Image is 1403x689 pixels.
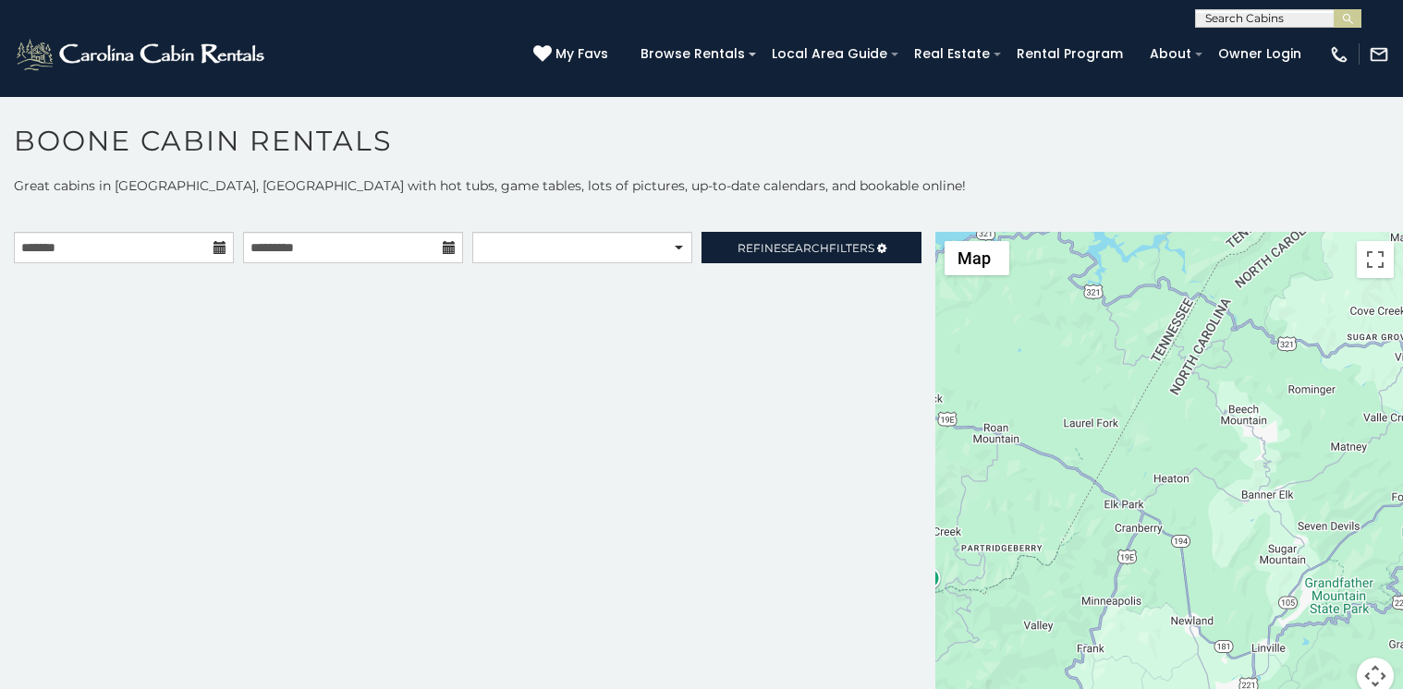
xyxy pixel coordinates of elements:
a: Rental Program [1007,40,1132,68]
a: Local Area Guide [762,40,897,68]
a: Real Estate [905,40,999,68]
a: Owner Login [1209,40,1311,68]
span: My Favs [555,44,608,64]
span: Map [958,248,991,268]
button: Change map style [945,241,1009,275]
a: Browse Rentals [631,40,754,68]
a: My Favs [533,44,613,65]
img: phone-regular-white.png [1329,44,1349,65]
span: Search [781,241,829,255]
img: White-1-2.png [14,36,270,73]
a: RefineSearchFilters [701,232,921,263]
span: Refine Filters [738,241,874,255]
button: Toggle fullscreen view [1357,241,1394,278]
a: About [1141,40,1201,68]
img: mail-regular-white.png [1369,44,1389,65]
